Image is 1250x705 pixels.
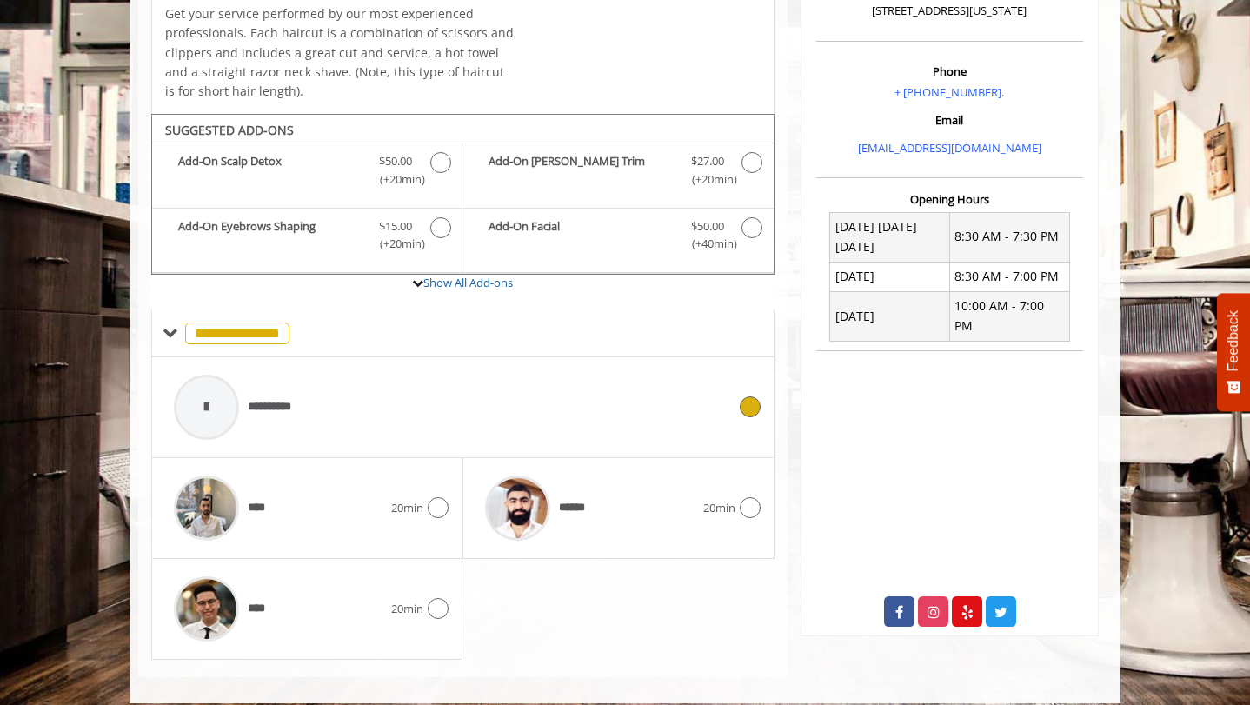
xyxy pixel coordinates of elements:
b: SUGGESTED ADD-ONS [165,122,294,138]
td: 10:00 AM - 7:00 PM [949,291,1069,341]
h3: Opening Hours [816,193,1083,205]
label: Add-On Eyebrows Shaping [161,217,453,258]
label: Add-On Facial [471,217,764,258]
label: Add-On Beard Trim [471,152,764,193]
span: 20min [703,499,735,517]
b: Add-On [PERSON_NAME] Trim [489,152,673,189]
b: Add-On Facial [489,217,673,254]
p: [STREET_ADDRESS][US_STATE] [821,2,1079,20]
span: 20min [391,499,423,517]
a: [EMAIL_ADDRESS][DOMAIN_NAME] [858,140,1041,156]
span: (+40min ) [682,235,733,253]
span: (+20min ) [370,235,422,253]
span: (+20min ) [370,170,422,189]
h3: Email [821,114,1079,126]
a: + [PHONE_NUMBER]. [894,84,1004,100]
label: Add-On Scalp Detox [161,152,453,193]
td: 8:30 AM - 7:30 PM [949,212,1069,262]
td: [DATE] [DATE] [DATE] [830,212,950,262]
span: (+20min ) [682,170,733,189]
p: Get your service performed by our most experienced professionals. Each haircut is a combination o... [165,4,515,102]
td: 8:30 AM - 7:00 PM [949,262,1069,291]
div: The Made Man Senior Barber Haircut Add-onS [151,114,775,276]
h3: Phone [821,65,1079,77]
b: Add-On Eyebrows Shaping [178,217,362,254]
td: [DATE] [830,291,950,341]
span: 20min [391,600,423,618]
a: Show All Add-ons [423,275,513,290]
span: Feedback [1226,310,1241,371]
span: $27.00 [691,152,724,170]
b: Add-On Scalp Detox [178,152,362,189]
span: $15.00 [379,217,412,236]
span: $50.00 [691,217,724,236]
td: [DATE] [830,262,950,291]
span: $50.00 [379,152,412,170]
button: Feedback - Show survey [1217,293,1250,411]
